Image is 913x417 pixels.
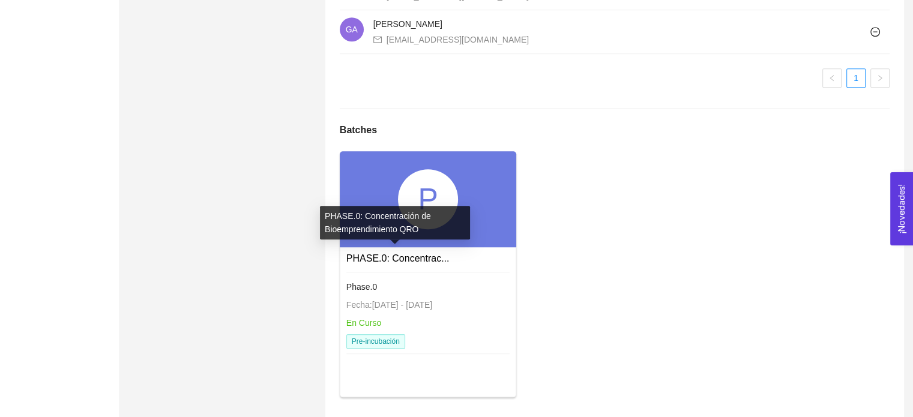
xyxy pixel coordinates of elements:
span: minus-circle [866,27,884,37]
button: minus-circle [866,22,885,41]
h5: Batches [340,123,377,137]
div: P [398,169,458,229]
span: [PERSON_NAME] [373,19,442,29]
button: left [822,68,842,88]
div: [EMAIL_ADDRESS][DOMAIN_NAME] [387,33,529,46]
li: 1 [846,68,866,88]
button: right [870,68,890,88]
span: GA [346,17,358,41]
span: En Curso [346,318,381,328]
span: Phase.0 [346,282,377,292]
span: right [876,74,884,82]
span: mail [373,35,382,44]
li: Página anterior [822,68,842,88]
a: PHASE.0: Concentrac... [346,253,450,263]
span: Fecha: [DATE] - [DATE] [346,300,432,310]
button: Open Feedback Widget [890,172,913,245]
a: 1 [847,69,865,87]
span: Pre-incubación [346,334,405,349]
div: PHASE.0: Concentración de Bioemprendimiento QRO [320,206,470,239]
li: Página siguiente [870,68,890,88]
span: left [828,74,836,82]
